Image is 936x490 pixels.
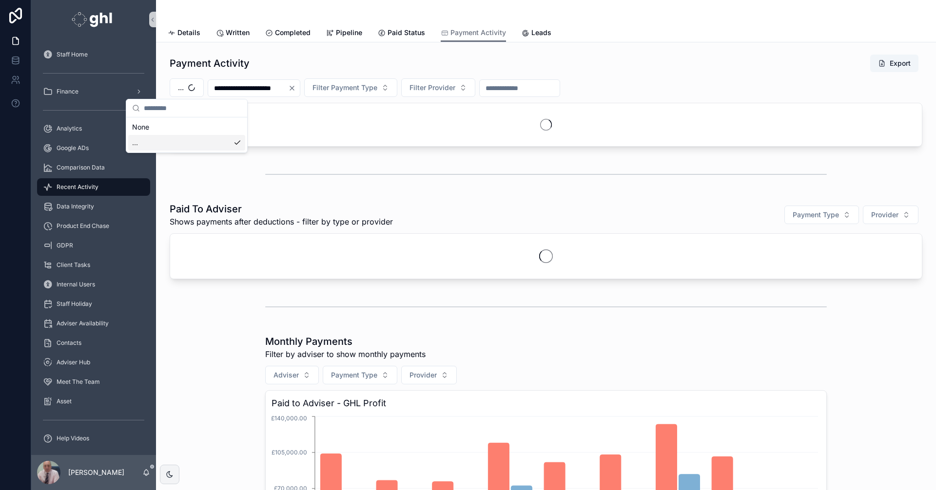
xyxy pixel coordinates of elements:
[401,78,475,97] button: Select Button
[37,373,150,391] a: Meet The Team
[37,198,150,215] a: Data Integrity
[57,164,105,171] span: Comparison Data
[57,358,90,366] span: Adviser Hub
[68,468,124,477] p: [PERSON_NAME]
[272,396,820,410] h3: Paid to Adviser - GHL Profit
[57,183,98,191] span: Recent Activity
[871,210,898,220] span: Provider
[37,237,150,254] a: GDPR
[37,315,150,332] a: Adviser Availability
[170,216,393,227] span: Shows payments after deductions - filter by type or provider
[226,28,250,38] span: Written
[275,28,311,38] span: Completed
[57,320,109,327] span: Adviser Availability
[57,261,90,269] span: Client Tasks
[57,397,72,405] span: Asset
[37,334,150,352] a: Contacts
[409,370,437,380] span: Provider
[57,144,89,152] span: Google ADs
[57,339,81,347] span: Contacts
[37,276,150,293] a: Internal Users
[37,83,150,100] a: Finance
[522,24,551,43] a: Leads
[409,83,455,93] span: Filter Provider
[37,120,150,137] a: Analytics
[312,83,377,93] span: Filter Payment Type
[57,242,73,249] span: GDPR
[37,139,150,157] a: Google ADs
[37,217,150,235] a: Product End Chase
[288,84,300,92] button: Clear
[441,24,506,42] a: Payment Activity
[216,24,250,43] a: Written
[37,354,150,371] a: Adviser Hub
[531,28,551,38] span: Leads
[126,117,247,152] div: Suggestions
[170,202,393,216] h1: Paid To Adviser
[37,295,150,313] a: Staff Holiday
[304,78,397,97] button: Select Button
[57,125,82,132] span: Analytics
[265,366,319,384] button: Select Button
[784,206,859,224] button: Select Button
[57,281,95,288] span: Internal Users
[265,335,426,348] h1: Monthly Payments
[132,138,138,148] span: ...
[388,28,425,38] span: Paid Status
[331,370,377,380] span: Payment Type
[272,449,307,456] tspan: £105,000.00
[57,300,92,308] span: Staff Holiday
[37,46,150,63] a: Staff Home
[37,430,150,447] a: Help Videos
[378,24,425,43] a: Paid Status
[326,24,362,43] a: Pipeline
[57,434,89,442] span: Help Videos
[863,206,918,224] button: Select Button
[168,24,200,43] a: Details
[57,203,94,210] span: Data Integrity
[72,12,115,27] img: App logo
[870,55,918,72] button: Export
[57,51,88,58] span: Staff Home
[450,28,506,38] span: Payment Activity
[265,348,426,360] span: Filter by adviser to show monthly payments
[170,78,204,97] button: Select Button
[31,39,156,455] div: scrollable content
[336,28,362,38] span: Pipeline
[170,57,250,70] h1: Payment Activity
[128,119,245,135] div: None
[57,378,100,386] span: Meet The Team
[178,83,184,93] span: ...
[793,210,839,220] span: Payment Type
[323,366,397,384] button: Select Button
[37,159,150,176] a: Comparison Data
[273,370,299,380] span: Adviser
[57,222,109,230] span: Product End Chase
[271,415,307,422] tspan: £140,000.00
[265,24,311,43] a: Completed
[37,178,150,196] a: Recent Activity
[177,28,200,38] span: Details
[37,256,150,274] a: Client Tasks
[37,393,150,410] a: Asset
[401,366,457,384] button: Select Button
[57,88,78,95] span: Finance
